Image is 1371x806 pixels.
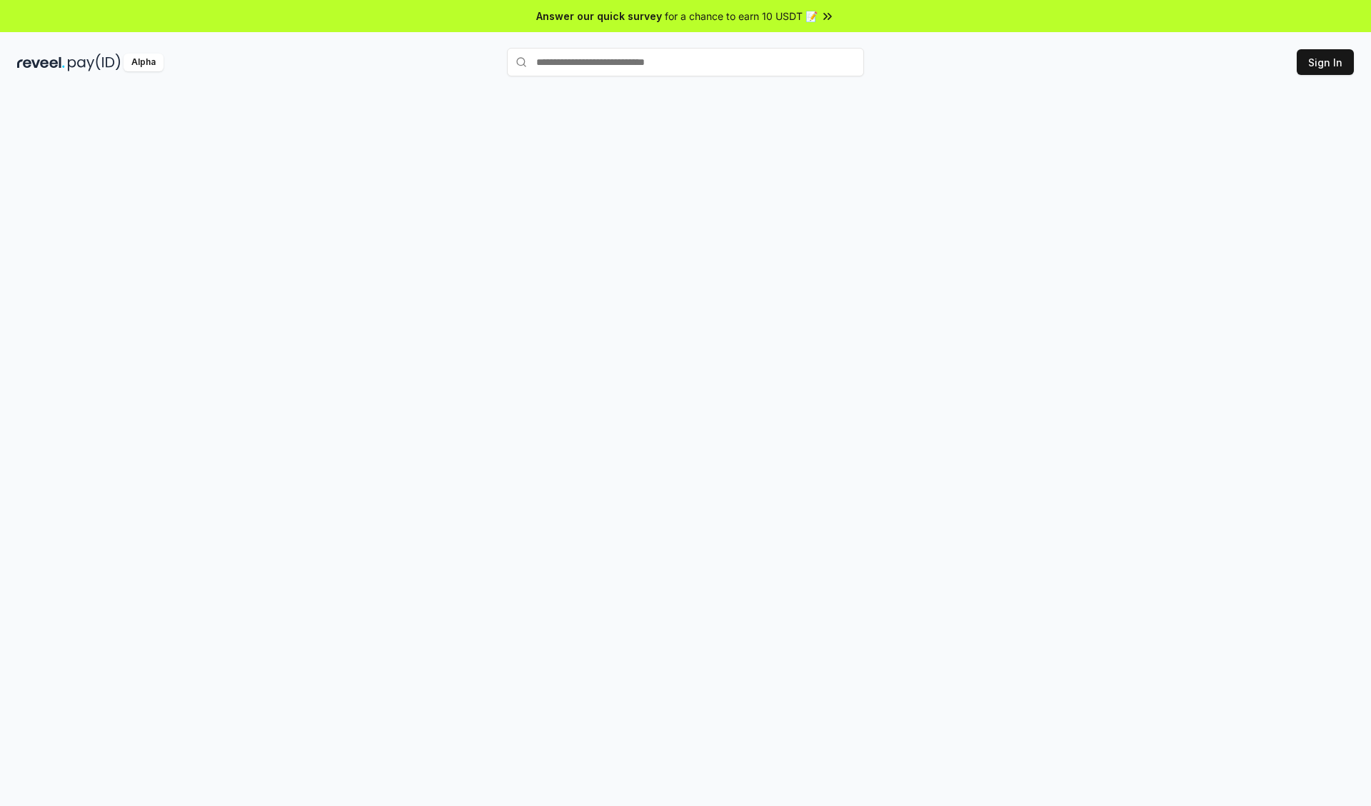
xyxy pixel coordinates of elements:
span: Answer our quick survey [536,9,662,24]
div: Alpha [124,54,164,71]
button: Sign In [1297,49,1354,75]
span: for a chance to earn 10 USDT 📝 [665,9,818,24]
img: pay_id [68,54,121,71]
img: reveel_dark [17,54,65,71]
